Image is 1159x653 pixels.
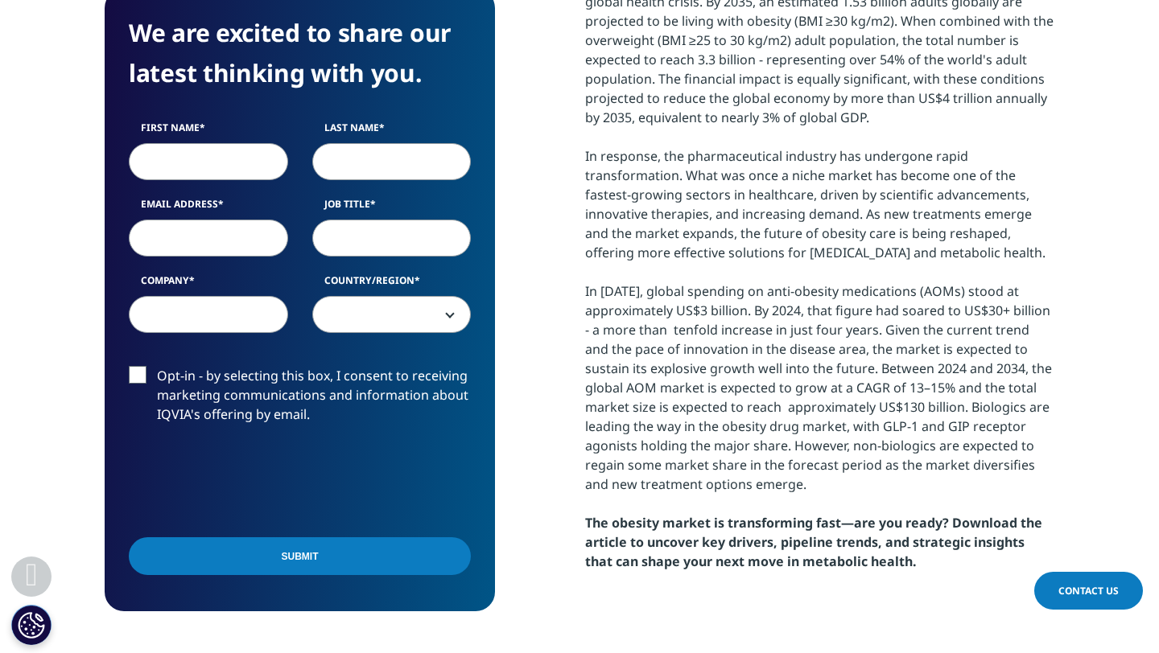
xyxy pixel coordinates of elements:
[129,197,288,220] label: Email Address
[312,273,472,296] label: Country/Region
[129,13,471,93] h4: We are excited to share our latest thinking with you.
[1058,584,1119,598] span: Contact Us
[1034,572,1143,610] a: Contact Us
[129,537,471,575] input: Submit
[312,121,472,143] label: Last Name
[129,273,288,296] label: Company
[11,605,52,645] button: Cookie Settings
[312,197,472,220] label: Job Title
[129,366,471,433] label: Opt-in - by selecting this box, I consent to receiving marketing communications and information a...
[129,450,373,512] iframe: reCAPTCHA
[585,514,1042,570] strong: The obesity market is transforming fast—are you ready? Download the article to uncover key driver...
[129,121,288,143] label: First Name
